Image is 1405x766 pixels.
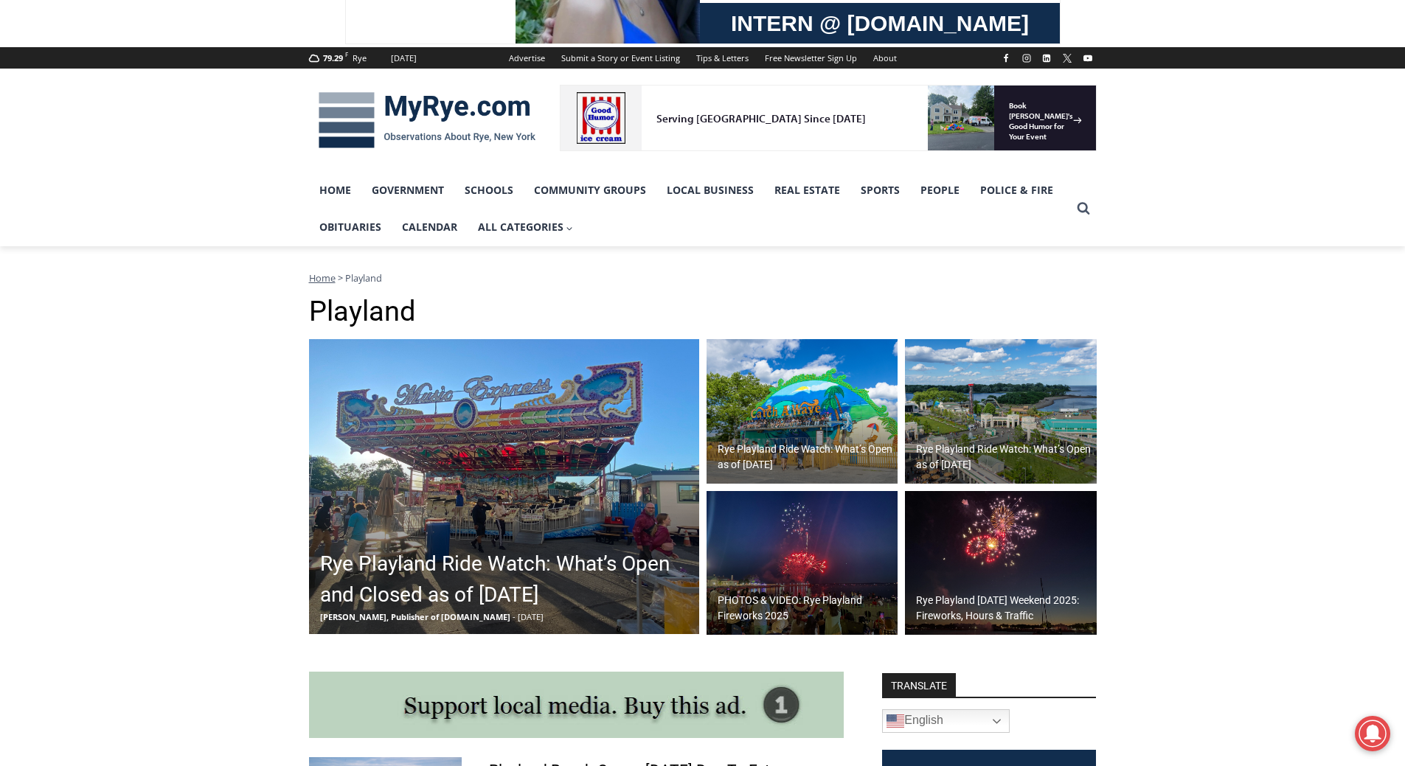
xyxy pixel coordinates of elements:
a: Obituaries [309,209,392,246]
img: s_800_809a2aa2-bb6e-4add-8b5e-749ad0704c34.jpeg [357,1,445,67]
strong: TRANSLATE [882,673,956,697]
a: Rye Playland Ride Watch: What’s Open as of [DATE] [905,339,1097,484]
img: en [887,712,904,730]
a: Rye Playland Ride Watch: What’s Open and Closed as of [DATE] [PERSON_NAME], Publisher of [DOMAIN_... [309,339,699,634]
h2: Rye Playland Ride Watch: What’s Open as of [DATE] [916,442,1093,473]
h1: Playland [309,295,1097,329]
div: Serving [GEOGRAPHIC_DATA] Since [DATE] [97,27,364,41]
a: Linkedin [1038,49,1055,67]
h2: Rye Playland Ride Watch: What’s Open and Closed as of [DATE] [320,549,695,610]
a: Advertise [501,47,553,69]
span: [PERSON_NAME], Publisher of [DOMAIN_NAME] [320,611,510,622]
nav: Secondary Navigation [501,47,905,69]
img: (PHOTO: The Music Express ride at Rye Playland. File photo.) [309,339,699,634]
span: Intern @ [DOMAIN_NAME] [386,147,684,180]
h2: Rye Playland [DATE] Weekend 2025: Fireworks, Hours & Traffic [916,593,1093,624]
a: Free Newsletter Sign Up [757,47,865,69]
span: Open Tues. - Sun. [PHONE_NUMBER] [4,152,145,208]
a: Instagram [1018,49,1035,67]
a: Calendar [392,209,468,246]
div: [DATE] [391,52,417,65]
span: [DATE] [518,611,544,622]
a: YouTube [1079,49,1097,67]
img: (PHOTO: A bird's eye view on Rye Playland. File photo 2024. Credit: Alex Lee.) [905,339,1097,484]
a: Home [309,271,336,285]
a: PHOTOS & VIDEO: Rye Playland Fireworks 2025 [707,491,898,636]
nav: Primary Navigation [309,172,1070,246]
span: 79.29 [323,52,343,63]
span: Playland [345,271,382,285]
a: Rye Playland [DATE] Weekend 2025: Fireworks, Hours & Traffic [905,491,1097,636]
a: People [910,172,970,209]
a: Submit a Story or Event Listing [553,47,688,69]
img: Rye Playland fireworks July 3, 2022 [905,491,1097,636]
a: Rye Playland Ride Watch: What’s Open as of [DATE] [707,339,898,484]
a: Home [309,172,361,209]
div: Rye [353,52,367,65]
a: About [865,47,905,69]
a: English [882,709,1010,733]
a: Community Groups [524,172,656,209]
a: Intern @ [DOMAIN_NAME] [355,143,715,184]
span: F [345,50,348,58]
span: > [338,271,343,285]
h2: Rye Playland Ride Watch: What’s Open as of [DATE] [718,442,895,473]
nav: Breadcrumbs [309,271,1097,285]
a: Local Business [656,172,764,209]
a: Facebook [997,49,1015,67]
a: Government [361,172,454,209]
img: (PHOTO: The Catch A Wave ride at Rye Playland. File photo 2024. Credit: Alex Lee.) [707,339,898,484]
a: Sports [850,172,910,209]
a: Book [PERSON_NAME]'s Good Humor for Your Event [438,4,532,67]
a: Schools [454,172,524,209]
a: Tips & Letters [688,47,757,69]
a: Police & Fire [970,172,1064,209]
span: - [513,611,516,622]
a: Open Tues. - Sun. [PHONE_NUMBER] [1,148,148,184]
h2: PHOTOS & VIDEO: Rye Playland Fireworks 2025 [718,593,895,624]
div: "[PERSON_NAME] and I covered the [DATE] Parade, which was a really eye opening experience as I ha... [372,1,697,143]
a: Real Estate [764,172,850,209]
div: "the precise, almost orchestrated movements of cutting and assembling sushi and [PERSON_NAME] mak... [151,92,209,176]
h4: Book [PERSON_NAME]'s Good Humor for Your Event [449,15,513,57]
button: Child menu of All Categories [468,209,584,246]
img: (PHOTO: Fireworks at Rye Playland on July 4, 2025.) [707,491,898,636]
img: support local media, buy this ad [309,672,844,738]
a: X [1058,49,1076,67]
img: MyRye.com [309,82,545,159]
button: View Search Form [1070,195,1097,222]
